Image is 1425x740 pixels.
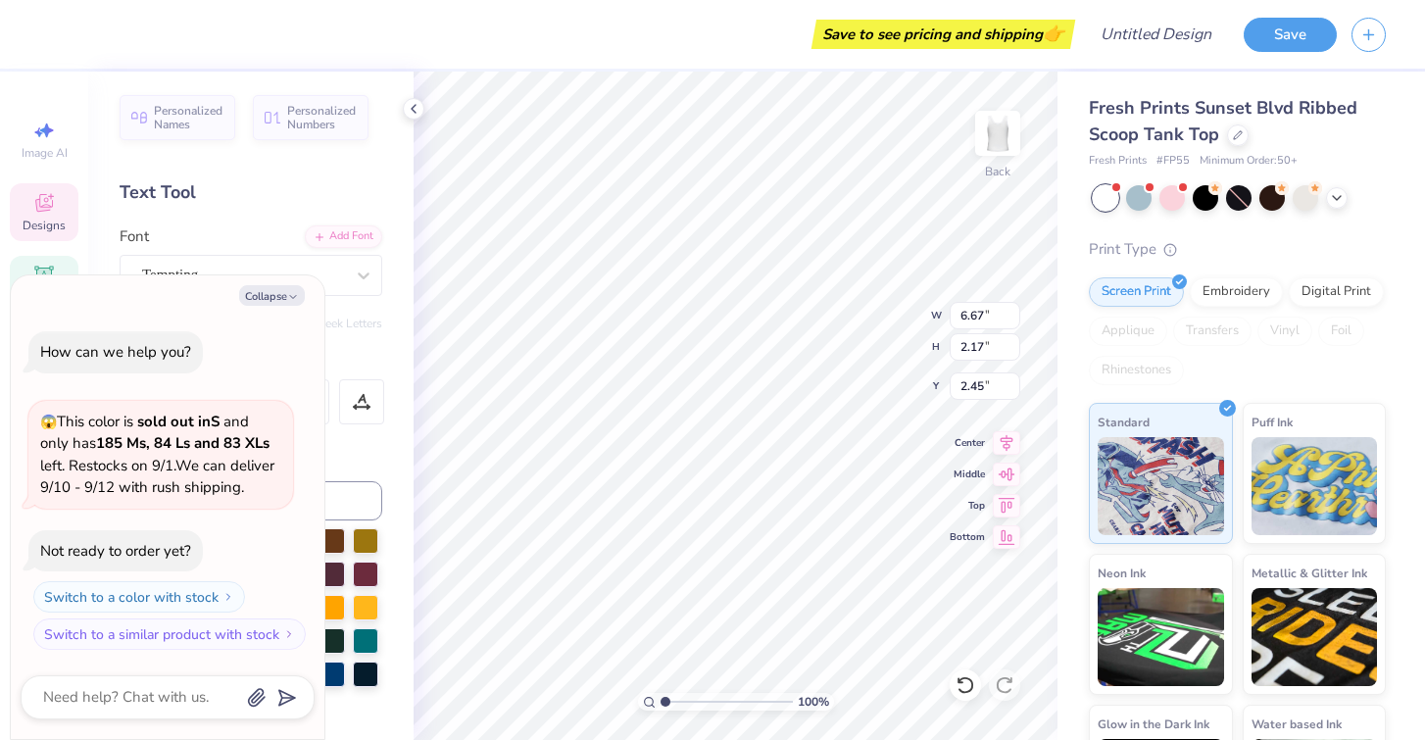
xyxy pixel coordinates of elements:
span: Middle [950,468,985,481]
div: Digital Print [1289,277,1384,307]
div: Rhinestones [1089,356,1184,385]
span: Water based Ink [1252,714,1342,734]
label: Font [120,225,149,248]
img: Neon Ink [1098,588,1224,686]
div: Transfers [1173,317,1252,346]
span: 😱 [40,413,57,431]
strong: sold out in S [137,412,220,431]
div: Embroidery [1190,277,1283,307]
div: Back [985,163,1010,180]
span: # FP55 [1156,153,1190,170]
span: Fresh Prints [1089,153,1147,170]
span: Center [950,436,985,450]
span: Puff Ink [1252,412,1293,432]
span: 👉 [1043,22,1064,45]
span: Metallic & Glitter Ink [1252,563,1367,583]
img: Back [978,114,1017,153]
div: Text Tool [120,179,382,206]
div: Save to see pricing and shipping [816,20,1070,49]
span: Designs [23,218,66,233]
span: 100 % [798,693,829,711]
img: Switch to a similar product with stock [283,628,295,640]
img: Standard [1098,437,1224,535]
img: Switch to a color with stock [222,591,234,603]
span: Top [950,499,985,513]
strong: 185 Ms, 84 Ls and 83 XLs [96,433,270,453]
button: Switch to a similar product with stock [33,618,306,650]
button: Switch to a color with stock [33,581,245,613]
div: Applique [1089,317,1167,346]
span: This color is and only has left . Restocks on 9/1. We can deliver 9/10 - 9/12 with rush shipping. [40,412,274,498]
div: Foil [1318,317,1364,346]
div: Vinyl [1257,317,1312,346]
div: Screen Print [1089,277,1184,307]
img: Puff Ink [1252,437,1378,535]
span: Neon Ink [1098,563,1146,583]
img: Metallic & Glitter Ink [1252,588,1378,686]
span: Minimum Order: 50 + [1200,153,1298,170]
span: Fresh Prints Sunset Blvd Ribbed Scoop Tank Top [1089,96,1357,146]
input: Untitled Design [1085,15,1229,54]
div: How can we help you? [40,342,191,362]
span: Personalized Names [154,104,223,131]
div: Not ready to order yet? [40,541,191,561]
span: Standard [1098,412,1150,432]
span: Image AI [22,145,68,161]
button: Collapse [239,285,305,306]
div: Add Font [305,225,382,248]
span: Personalized Numbers [287,104,357,131]
span: Bottom [950,530,985,544]
button: Save [1244,18,1337,52]
div: Print Type [1089,238,1386,261]
span: Glow in the Dark Ink [1098,714,1209,734]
